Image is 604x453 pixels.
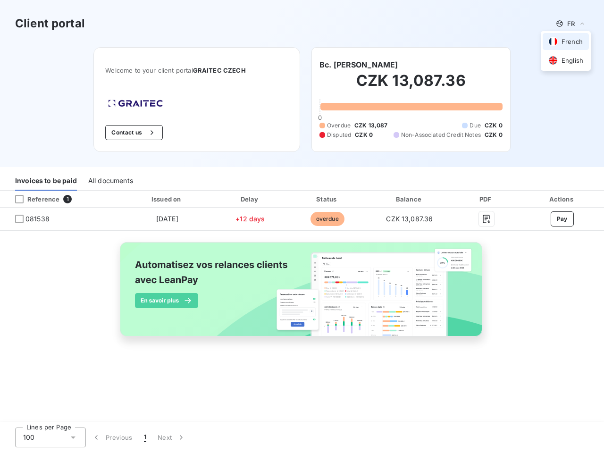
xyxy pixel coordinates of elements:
[401,131,481,139] span: Non-Associated Credit Notes
[214,194,286,204] div: Delay
[86,428,138,447] button: Previous
[470,121,480,130] span: Due
[111,236,493,352] img: banner
[290,194,365,204] div: Status
[105,97,166,110] img: Company logo
[319,71,503,100] h2: CZK 13,087.36
[319,59,398,70] h6: Bc. [PERSON_NAME]
[152,428,192,447] button: Next
[138,428,152,447] button: 1
[310,212,344,226] span: overdue
[562,56,583,65] span: English
[144,433,146,442] span: 1
[327,121,351,130] span: Overdue
[156,215,178,223] span: [DATE]
[15,15,85,32] h3: Client portal
[235,215,265,223] span: +12 days
[567,20,575,27] span: FR
[23,433,34,442] span: 100
[327,131,351,139] span: Disputed
[522,194,602,204] div: Actions
[15,171,77,191] div: Invoices to be paid
[354,121,388,130] span: CZK 13,087
[193,67,246,74] span: GRAITEC CZECH
[63,195,72,203] span: 1
[124,194,210,204] div: Issued on
[551,211,574,226] button: Pay
[25,214,50,224] span: 081538
[8,195,59,203] div: Reference
[88,171,133,191] div: All documents
[105,125,162,140] button: Contact us
[105,67,288,74] span: Welcome to your client portal
[318,114,322,121] span: 0
[369,194,450,204] div: Balance
[454,194,519,204] div: PDF
[485,121,503,130] span: CZK 0
[562,37,583,46] span: French
[386,215,433,223] span: CZK 13,087.36
[355,131,373,139] span: CZK 0
[485,131,503,139] span: CZK 0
